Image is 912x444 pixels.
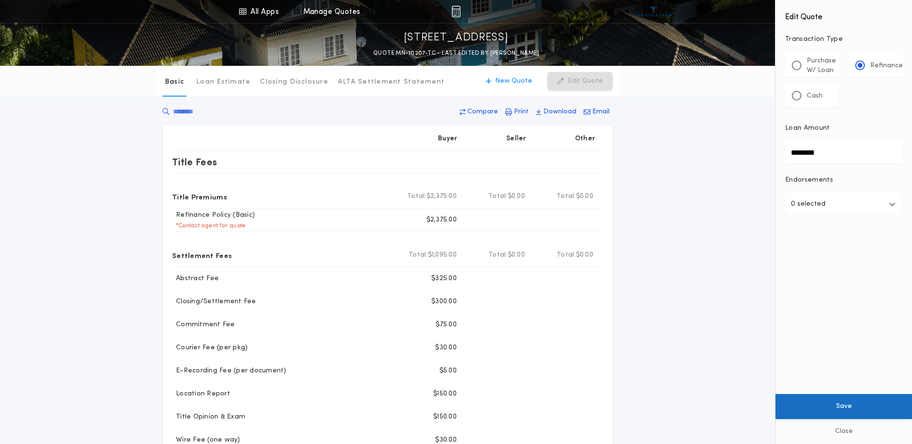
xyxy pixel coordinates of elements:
[172,389,230,399] p: Location Report
[557,250,576,260] b: Total:
[172,412,245,422] p: Title Opinion & Exam
[428,250,457,260] span: $1,095.00
[433,389,457,399] p: $150.00
[451,6,461,17] img: img
[338,77,445,87] p: ALTA Settlement Statement
[172,343,248,353] p: Courier Fee (per pkg)
[457,103,501,121] button: Compare
[785,35,902,44] p: Transaction Type
[172,320,235,330] p: Commitment Fee
[426,215,457,225] p: $2,375.00
[172,274,219,284] p: Abstract Fee
[373,49,539,58] p: QUOTE MN-10207-TC - LAST EDITED BY [PERSON_NAME]
[172,366,287,376] p: E-Recording Fee (per document)
[436,320,457,330] p: $75.00
[592,107,610,117] p: Email
[870,61,903,71] p: Refinance
[431,274,457,284] p: $325.00
[576,192,593,201] span: $0.00
[172,189,227,204] p: Title Premiums
[576,250,593,260] span: $0.00
[514,107,529,117] p: Print
[426,192,457,201] span: $2,375.00
[791,198,825,210] p: 0 selected
[506,134,526,144] p: Seller
[785,141,902,164] input: Loan Amount
[409,250,428,260] b: Total:
[548,72,612,90] button: Edit Quote
[575,134,595,144] p: Other
[407,192,426,201] b: Total:
[488,250,508,260] b: Total:
[438,134,457,144] p: Buyer
[467,107,498,117] p: Compare
[431,297,457,307] p: $300.00
[807,91,823,101] p: Cash
[557,192,576,201] b: Total:
[172,210,255,220] p: Refinance Policy (Basic)
[260,77,328,87] p: Closing Disclosure
[172,297,256,307] p: Closing/Settlement Fee
[785,193,902,216] button: 0 selected
[508,192,525,201] span: $0.00
[404,30,509,46] p: [STREET_ADDRESS]
[807,56,836,75] p: Purchase W/ Loan
[533,103,579,121] button: Download
[581,103,612,121] button: Email
[495,76,532,86] p: New Quote
[172,154,217,170] p: Title Fees
[196,77,250,87] p: Loan Estimate
[502,103,532,121] button: Print
[785,123,830,133] p: Loan Amount
[543,107,576,117] p: Download
[439,366,457,376] p: $5.00
[476,72,542,90] button: New Quote
[775,419,912,444] button: Close
[165,77,184,87] p: Basic
[172,247,232,263] p: Settlement Fees
[435,343,457,353] p: $30.00
[508,250,525,260] span: $0.00
[785,6,902,23] h4: Edit Quote
[488,192,508,201] b: Total:
[636,7,672,16] img: vs-icon
[568,76,603,86] p: Edit Quote
[433,412,457,422] p: $150.00
[775,394,912,419] button: Save
[172,222,246,230] p: * Contact agent for quote
[785,175,902,185] p: Endorsements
